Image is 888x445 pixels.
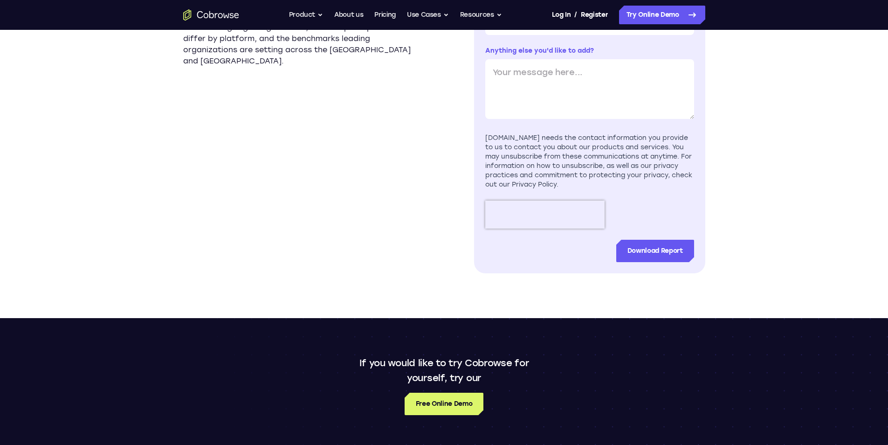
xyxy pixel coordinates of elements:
p: If you would like to try Cobrowse for yourself, try our [355,355,534,385]
button: Use Cases [407,6,449,24]
a: Log In [552,6,571,24]
iframe: reCAPTCHA [485,201,605,229]
a: About us [334,6,363,24]
button: Resources [460,6,502,24]
input: Download Report [616,240,694,262]
span: / [574,9,577,21]
a: Pricing [374,6,396,24]
a: Free Online Demo [405,393,483,415]
span: Anything else you'd like to add? [485,47,594,55]
a: Go to the home page [183,9,239,21]
a: Try Online Demo [619,6,705,24]
a: Register [581,6,608,24]
div: [DOMAIN_NAME] needs the contact information you provide to us to contact you about our products a... [485,133,694,189]
button: Product [289,6,324,24]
